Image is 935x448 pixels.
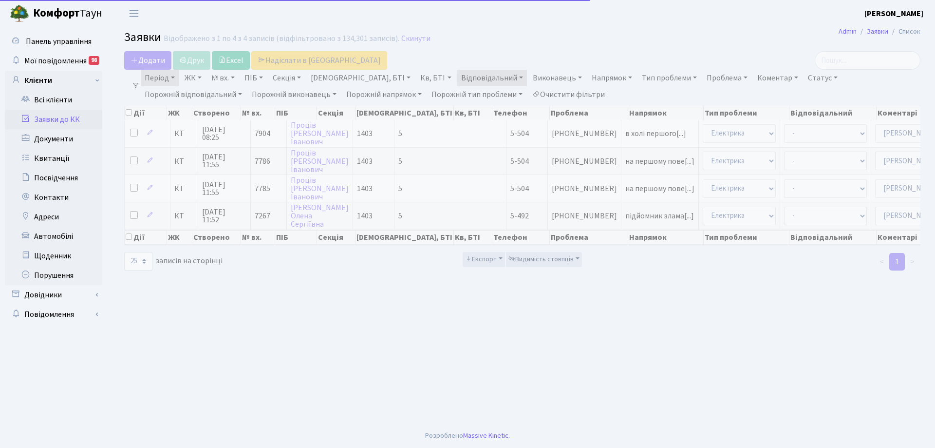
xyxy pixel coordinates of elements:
span: [DATE] 11:52 [202,208,246,224]
span: КТ [174,130,194,137]
div: Розроблено . [425,430,510,441]
span: [PHONE_NUMBER] [552,157,617,165]
span: 7785 [255,183,270,194]
th: Напрямок [628,230,703,245]
a: Контакти [5,188,102,207]
a: Admin [839,26,857,37]
span: 5 [398,128,402,139]
a: Кв, БТІ [416,70,455,86]
th: № вх. [241,230,275,245]
th: Тип проблеми [704,230,789,245]
span: Експорт [465,254,497,264]
a: № вх. [207,70,239,86]
span: на першому пове[...] [625,183,694,194]
a: Порожній виконавець [248,86,340,103]
span: 5-504 [510,183,529,194]
a: Тип проблеми [638,70,701,86]
th: Тип проблеми [704,106,789,120]
select: записів на сторінці [124,252,152,271]
span: 5 [398,211,402,221]
span: Додати [131,55,165,66]
a: Секція [269,70,305,86]
span: Заявки [124,29,161,46]
span: [DATE] 11:55 [202,181,246,196]
span: 1403 [357,156,373,167]
a: Адреси [5,207,102,227]
a: 1 [889,253,905,271]
th: № вх. [241,106,275,120]
th: [DEMOGRAPHIC_DATA], БТІ [355,106,454,120]
input: Пошук... [815,51,920,70]
span: [PHONE_NUMBER] [552,130,617,137]
span: [PHONE_NUMBER] [552,185,617,193]
a: Проблема [703,70,751,86]
th: Секція [317,106,355,120]
th: ЖК [167,106,193,120]
span: Мої повідомлення [24,56,87,66]
th: Відповідальний [789,106,877,120]
span: Видимість стовпців [508,254,574,264]
th: Кв, БТІ [454,106,492,120]
th: Створено [192,106,241,120]
span: 1403 [357,183,373,194]
button: Видимість стовпців [506,252,582,267]
span: КТ [174,212,194,220]
th: Секція [317,230,355,245]
th: [DEMOGRAPHIC_DATA], БТІ [355,230,454,245]
a: Документи [5,129,102,149]
a: Excel [212,51,250,70]
b: Комфорт [33,5,80,21]
a: Massive Kinetic [463,430,508,441]
span: 5-492 [510,211,529,221]
th: Дії [125,106,167,120]
a: Квитанції [5,149,102,168]
span: 5 [398,156,402,167]
a: Відповідальний [457,70,527,86]
a: Панель управління [5,32,102,51]
th: Проблема [550,106,628,120]
a: Автомобілі [5,227,102,246]
a: ПІБ [241,70,267,86]
a: [PERSON_NAME] [864,8,923,19]
span: 5 [398,183,402,194]
div: Відображено з 1 по 4 з 4 записів (відфільтровано з 134,301 записів). [164,34,399,43]
th: Напрямок [628,106,703,120]
a: ЖК [181,70,206,86]
a: [DEMOGRAPHIC_DATA], БТІ [307,70,414,86]
span: підйомник злама[...] [625,211,694,221]
th: ПІБ [275,106,318,120]
img: logo.png [10,4,29,23]
a: Мої повідомлення98 [5,51,102,71]
button: Експорт [463,252,505,267]
th: Проблема [550,230,628,245]
a: Всі клієнти [5,90,102,110]
th: Відповідальний [789,230,877,245]
span: на першому пове[...] [625,156,694,167]
span: КТ [174,157,194,165]
a: Порушення [5,266,102,285]
span: 1403 [357,128,373,139]
span: [DATE] 08:25 [202,126,246,141]
a: Повідомлення [5,305,102,324]
a: Клієнти [5,71,102,90]
th: ЖК [167,230,193,245]
a: Проців[PERSON_NAME]Іванович [291,148,349,175]
div: 98 [89,56,99,65]
span: 5-504 [510,156,529,167]
th: Телефон [492,230,550,245]
span: [PHONE_NUMBER] [552,212,617,220]
span: Таун [33,5,102,22]
span: 7904 [255,128,270,139]
a: Проців[PERSON_NAME]Іванович [291,175,349,202]
a: Порожній відповідальний [141,86,246,103]
span: 1403 [357,211,373,221]
a: Скинути [401,34,430,43]
a: Коментар [753,70,802,86]
a: Очистити фільтри [528,86,609,103]
a: Період [141,70,179,86]
a: Довідники [5,285,102,305]
a: Посвідчення [5,168,102,188]
a: Щоденник [5,246,102,266]
th: Створено [192,230,241,245]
